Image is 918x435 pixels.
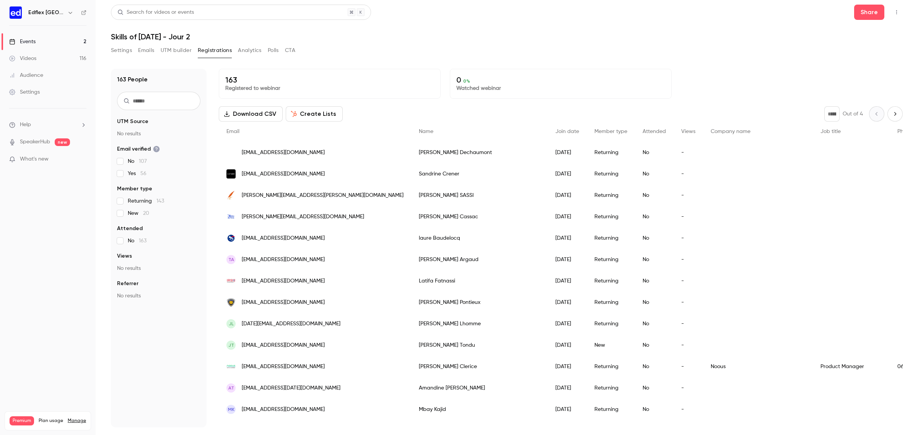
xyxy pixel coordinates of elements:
img: eaudeparis.fr [226,212,236,221]
div: Latifa Fatnassi [411,270,548,292]
button: Analytics [238,44,262,57]
div: No [635,334,674,356]
span: [EMAIL_ADDRESS][DOMAIN_NAME] [242,341,325,349]
span: No [128,237,146,245]
div: - [674,142,703,163]
span: No [128,157,147,165]
div: [DATE] [548,249,587,270]
span: Referrer [117,280,138,287]
div: Settings [9,88,40,96]
img: noous.co [226,362,236,371]
span: JL [229,320,234,327]
p: No results [117,265,200,272]
span: What's new [20,155,49,163]
div: No [635,206,674,227]
button: Download CSV [219,106,283,122]
img: Edflex France [10,6,22,19]
div: [DATE] [548,377,587,399]
div: [PERSON_NAME] Cassac [411,206,548,227]
div: [PERSON_NAME] Lhomme [411,313,548,334]
button: Polls [268,44,279,57]
div: [DATE] [548,142,587,163]
span: [EMAIL_ADDRESS][DOMAIN_NAME] [242,406,325,414]
img: nelixair.com [226,191,236,200]
span: [PERSON_NAME][EMAIL_ADDRESS][PERSON_NAME][DOMAIN_NAME] [242,427,404,435]
div: - [674,270,703,292]
a: Manage [68,418,86,424]
div: Returning [587,185,635,206]
span: [EMAIL_ADDRESS][DOMAIN_NAME] [242,234,325,242]
span: new [55,138,70,146]
div: Returning [587,270,635,292]
div: Noous [703,356,813,377]
div: [PERSON_NAME] Clerice [411,356,548,377]
div: - [674,163,703,185]
span: Views [117,252,132,260]
li: help-dropdown-opener [9,121,86,129]
span: [EMAIL_ADDRESS][DOMAIN_NAME] [242,256,325,264]
a: SpeakerHub [20,138,50,146]
img: formobilis.com [226,151,236,154]
img: lvmh.com [226,169,236,179]
span: Email [226,129,239,134]
span: [EMAIL_ADDRESS][DOMAIN_NAME] [242,277,325,285]
h1: 163 People [117,75,148,84]
span: [EMAIL_ADDRESS][DOMAIN_NAME] [242,170,325,178]
div: Returning [587,356,635,377]
div: Returning [587,206,635,227]
div: No [635,313,674,334]
span: 107 [139,159,147,164]
p: Out of 4 [843,110,863,118]
span: 20 [143,211,149,216]
span: Name [419,129,433,134]
div: [DATE] [548,185,587,206]
p: 163 [225,75,434,84]
div: Returning [587,142,635,163]
img: irsn.fr [226,276,236,286]
span: 56 [140,171,146,176]
div: No [635,270,674,292]
div: - [674,227,703,249]
span: Company name [711,129,750,134]
span: Attended [117,225,143,232]
span: Premium [10,416,34,425]
div: No [635,142,674,163]
div: [PERSON_NAME] Argaud [411,249,548,270]
div: Amandine [PERSON_NAME] [411,377,548,399]
span: [EMAIL_ADDRESS][DOMAIN_NAME] [242,149,325,157]
div: - [674,377,703,399]
div: New [587,334,635,356]
div: No [635,227,674,249]
span: Returning [128,197,164,205]
p: 0 [456,75,665,84]
span: Member type [594,129,627,134]
div: - [674,313,703,334]
img: ieseg.fr [226,298,236,307]
div: Sandrine Crener [411,163,548,185]
iframe: Noticeable Trigger [77,156,86,163]
span: [EMAIL_ADDRESS][DATE][DOMAIN_NAME] [242,384,340,392]
span: Job title [820,129,841,134]
span: Email verified [117,145,160,153]
div: [DATE] [548,356,587,377]
div: [DATE] [548,227,587,249]
span: 143 [156,198,164,204]
span: [EMAIL_ADDRESS][DOMAIN_NAME] [242,299,325,307]
div: No [635,399,674,420]
div: [DATE] [548,270,587,292]
div: [DATE] [548,163,587,185]
span: Attended [643,129,666,134]
div: [PERSON_NAME] Dechaumont [411,142,548,163]
span: [DATE][EMAIL_ADDRESS][DOMAIN_NAME] [242,320,340,328]
div: [DATE] [548,313,587,334]
h6: Edflex [GEOGRAPHIC_DATA] [28,9,64,16]
div: Returning [587,249,635,270]
div: Returning [587,377,635,399]
span: UTM Source [117,118,148,125]
div: - [674,356,703,377]
div: Product Manager [813,356,890,377]
span: 0 % [463,78,470,84]
div: Mbay Kajid [411,399,548,420]
div: Returning [587,227,635,249]
section: facet-groups [117,118,200,300]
